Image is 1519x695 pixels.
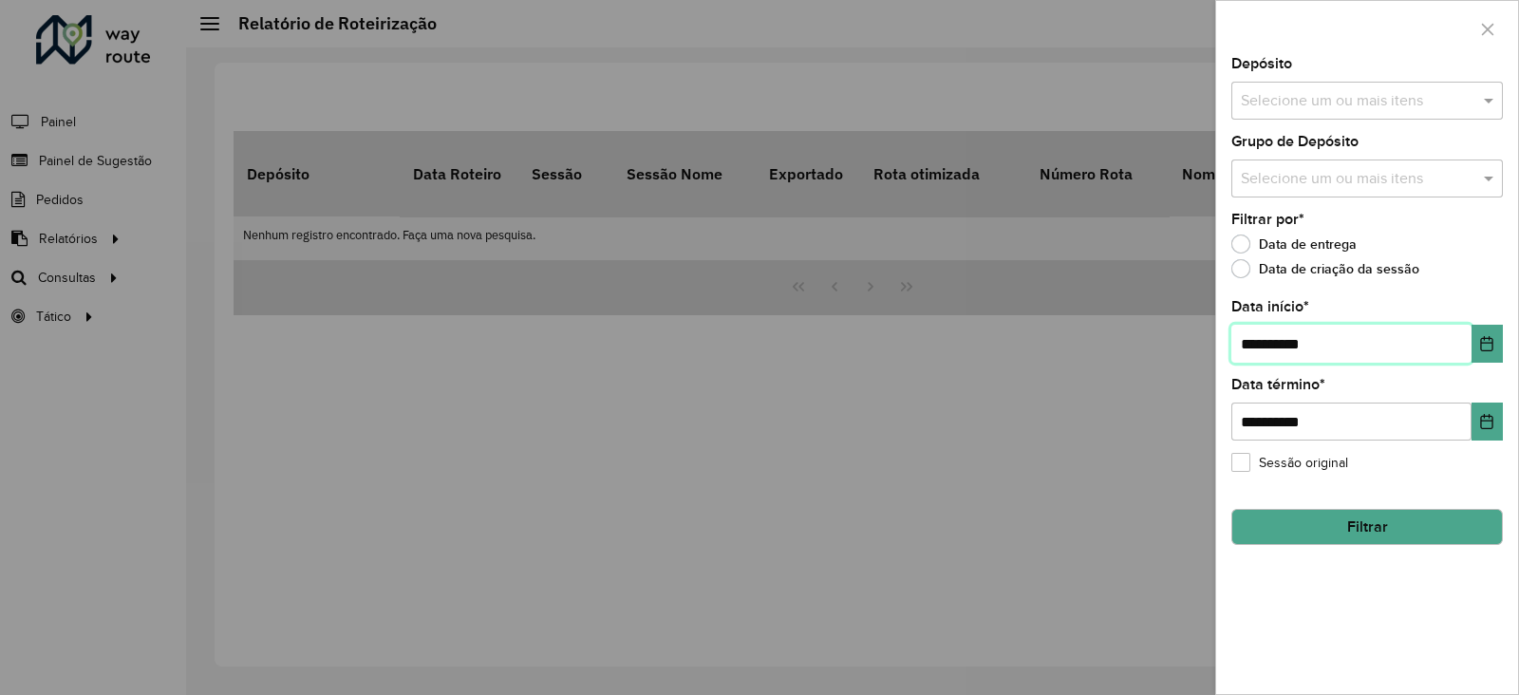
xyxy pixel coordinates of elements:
[1472,325,1503,363] button: Choose Date
[1231,373,1325,396] label: Data término
[1231,509,1503,545] button: Filtrar
[1231,52,1292,75] label: Depósito
[1231,453,1348,473] label: Sessão original
[1231,130,1359,153] label: Grupo de Depósito
[1472,403,1503,441] button: Choose Date
[1231,235,1357,254] label: Data de entrega
[1231,259,1419,278] label: Data de criação da sessão
[1231,208,1304,231] label: Filtrar por
[1231,295,1309,318] label: Data início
